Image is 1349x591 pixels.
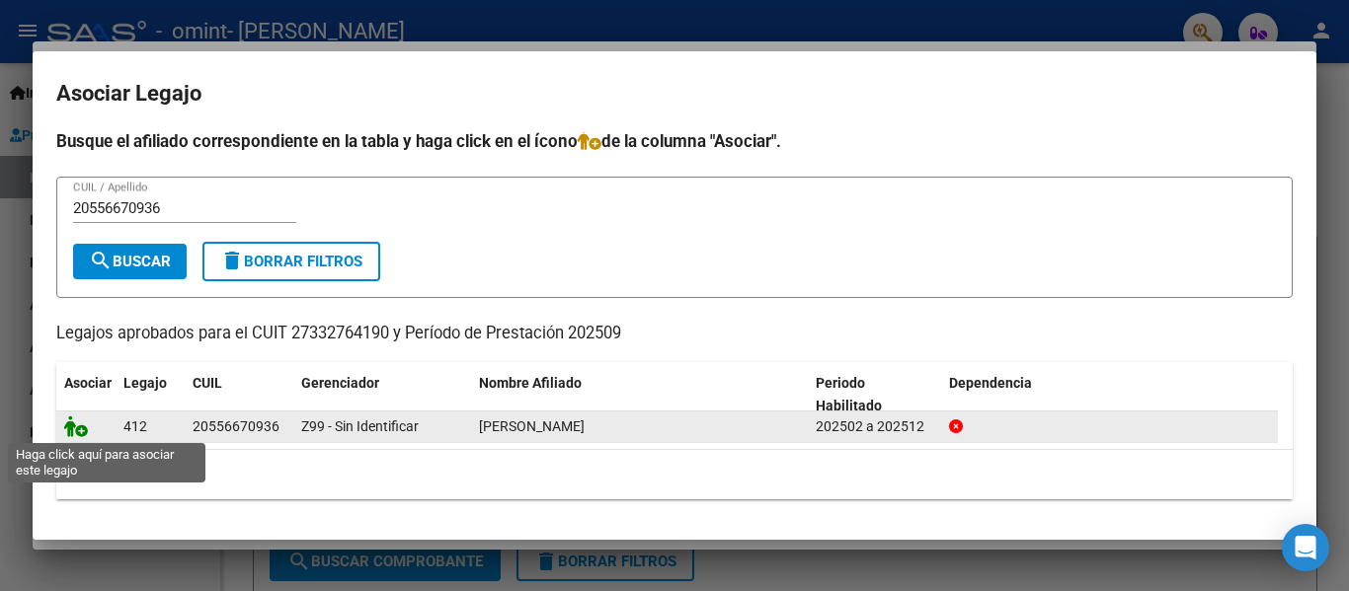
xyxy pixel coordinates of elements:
[301,375,379,391] span: Gerenciador
[193,375,222,391] span: CUIL
[89,249,113,272] mat-icon: search
[64,375,112,391] span: Asociar
[220,253,362,270] span: Borrar Filtros
[808,362,941,427] datatable-header-cell: Periodo Habilitado
[56,450,1293,499] div: 1 registros
[116,362,185,427] datatable-header-cell: Legajo
[479,418,585,434] span: ROLDAN AGUSTIN JEREMIAS
[185,362,293,427] datatable-header-cell: CUIL
[202,242,380,281] button: Borrar Filtros
[56,362,116,427] datatable-header-cell: Asociar
[220,249,244,272] mat-icon: delete
[193,415,279,438] div: 20556670936
[73,244,187,279] button: Buscar
[293,362,471,427] datatable-header-cell: Gerenciador
[816,415,933,438] div: 202502 a 202512
[89,253,171,270] span: Buscar
[471,362,808,427] datatable-header-cell: Nombre Afiliado
[56,128,1293,154] h4: Busque el afiliado correspondiente en la tabla y haga click en el ícono de la columna "Asociar".
[56,322,1293,346] p: Legajos aprobados para el CUIT 27332764190 y Período de Prestación 202509
[941,362,1278,427] datatable-header-cell: Dependencia
[1282,524,1329,571] div: Open Intercom Messenger
[123,375,167,391] span: Legajo
[56,75,1293,112] h2: Asociar Legajo
[301,418,419,434] span: Z99 - Sin Identificar
[816,375,882,413] span: Periodo Habilitado
[123,418,147,434] span: 412
[949,375,1032,391] span: Dependencia
[479,375,582,391] span: Nombre Afiliado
